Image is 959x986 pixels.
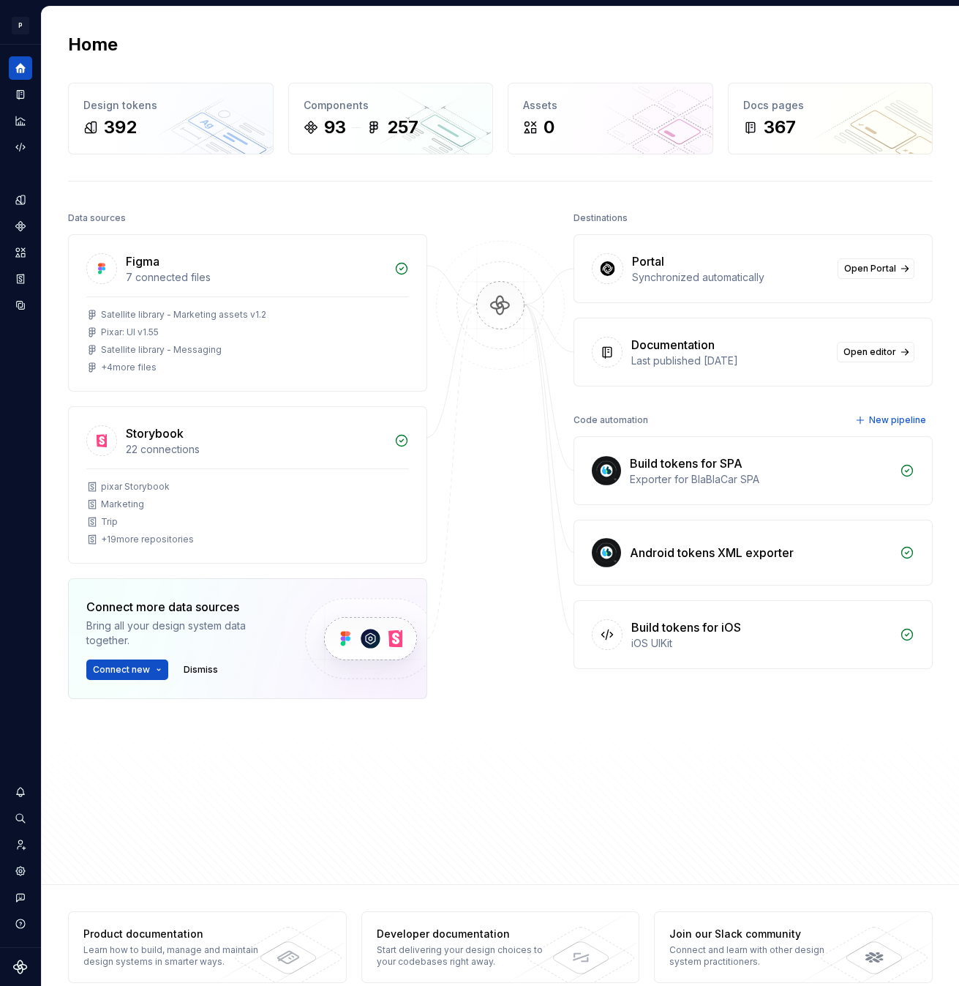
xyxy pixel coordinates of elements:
a: Developer documentationStart delivering your design choices to your codebases right away. [361,911,640,983]
div: Last published [DATE] [631,354,828,368]
span: Open Portal [844,263,896,274]
div: Join our Slack community [669,927,848,941]
svg: Supernova Logo [13,960,28,974]
span: Connect new [93,664,150,676]
a: Design tokens392 [68,83,274,154]
div: Docs pages [743,98,918,113]
div: Build tokens for SPA [630,455,742,472]
div: Build tokens for iOS [631,619,741,636]
a: Storybook22 connectionspixar StorybookMarketingTrip+19more repositories [68,406,427,564]
div: Bring all your design system data together. [86,619,280,648]
div: Satellite library - Marketing assets v1.2 [101,309,266,321]
div: Code automation [573,410,648,430]
div: 93 [324,116,346,139]
div: pixar Storybook [101,481,170,493]
span: New pipeline [869,414,926,426]
button: P [3,10,38,41]
div: 0 [544,116,554,139]
div: Synchronized automatically [632,270,829,285]
div: Storybook [126,425,184,442]
div: Product documentation [83,927,262,941]
a: Join our Slack communityConnect and learn with other design system practitioners. [654,911,933,983]
a: Assets0 [508,83,713,154]
span: Open editor [843,346,896,358]
div: + 4 more files [101,362,157,373]
a: Open Portal [838,258,914,279]
a: Code automation [9,135,32,159]
a: Data sources [9,294,32,317]
div: Satellite library - Messaging [101,344,222,356]
a: Design tokens [9,188,32,212]
a: Figma7 connected filesSatellite library - Marketing assets v1.2Pixar: UI v1.55Satellite library -... [68,234,427,392]
div: Destinations [573,208,628,228]
button: Connect new [86,660,168,680]
div: Assets [523,98,698,113]
a: Home [9,56,32,80]
div: P [12,17,29,34]
div: Learn how to build, manage and maintain design systems in smarter ways. [83,944,262,968]
a: Components93257 [288,83,494,154]
div: Marketing [101,498,144,510]
a: Product documentationLearn how to build, manage and maintain design systems in smarter ways. [68,911,347,983]
div: 22 connections [126,442,386,457]
div: Start delivering your design choices to your codebases right away. [377,944,555,968]
div: 257 [387,116,418,139]
button: Notifications [9,780,32,804]
div: Documentation [631,336,715,354]
a: Storybook stories [9,267,32,291]
span: Dismiss [184,664,218,676]
a: Documentation [9,83,32,106]
div: Android tokens XML exporter [630,544,794,561]
div: Developer documentation [377,927,555,941]
a: Assets [9,241,32,264]
div: Data sources [68,208,126,228]
div: 392 [104,116,137,139]
div: Pixar: UI v1.55 [101,326,159,338]
a: Components [9,214,32,238]
div: Connect more data sources [86,598,280,616]
a: Invite team [9,833,32,856]
div: 7 connected files [126,270,386,285]
div: Exporter for BlaBlaCar SPA [630,472,891,487]
div: + 19 more repositories [101,534,194,545]
div: Trip [101,516,118,528]
div: 367 [764,116,796,139]
div: Components [304,98,478,113]
div: Connect and learn with other design system practitioners. [669,944,848,968]
div: iOS UIKit [631,636,891,651]
button: Dismiss [177,660,225,680]
div: Figma [126,253,159,270]
a: Open editor [837,342,914,362]
a: Analytics [9,109,32,132]
button: Search ⌘K [9,807,32,830]
button: Contact support [9,886,32,909]
a: Settings [9,859,32,883]
div: Portal [632,253,664,270]
div: Design tokens [83,98,258,113]
button: New pipeline [851,410,933,430]
a: Docs pages367 [728,83,933,154]
h2: Home [68,33,118,56]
